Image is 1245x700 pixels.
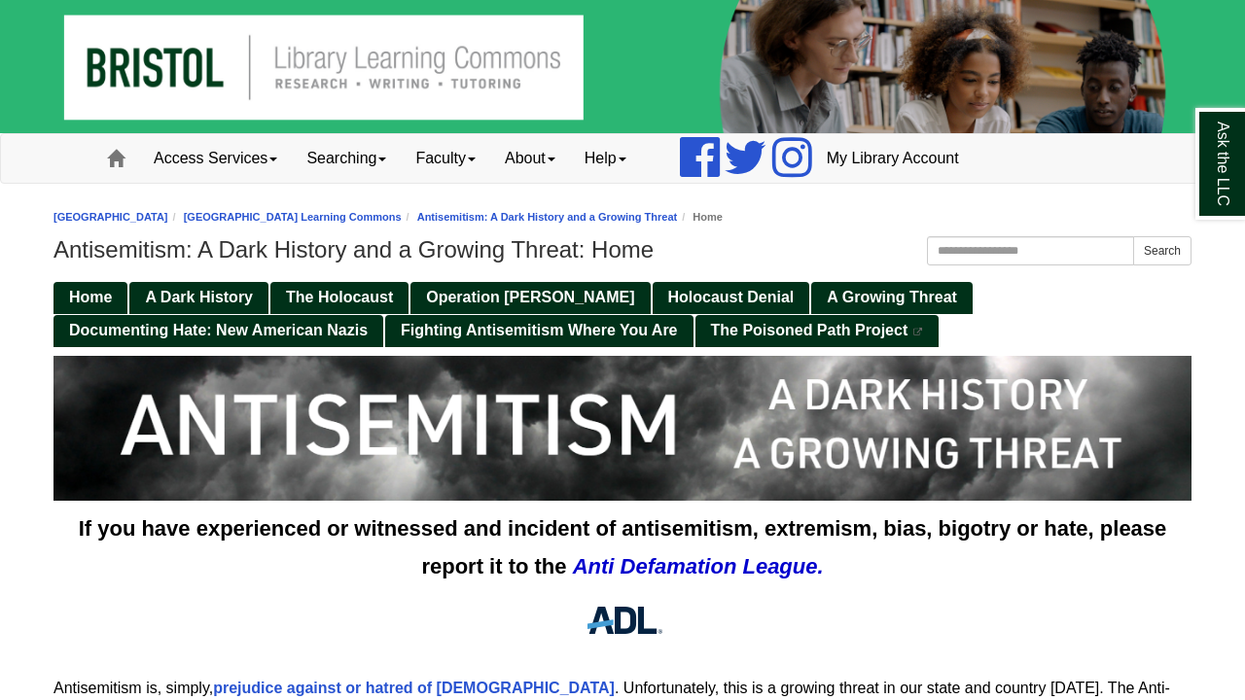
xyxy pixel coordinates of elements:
[573,554,824,578] a: Anti Defamation League.
[270,282,409,314] a: The Holocaust
[426,289,634,305] span: Operation [PERSON_NAME]
[711,322,908,338] span: The Poisoned Path Project
[53,282,127,314] a: Home
[401,322,677,338] span: Fighting Antisemitism Where You Are
[417,211,678,223] a: Antisemitism: A Dark History and a Growing Threat
[811,282,973,314] a: A Growing Threat
[53,236,1192,263] h1: Antisemitism: A Dark History and a Growing Threat: Home
[742,554,823,578] strong: League.
[184,211,402,223] a: [GEOGRAPHIC_DATA] Learning Commons
[129,282,268,314] a: A Dark History
[385,315,693,347] a: Fighting Antisemitism Where You Are
[677,208,723,227] li: Home
[53,315,383,347] a: Documenting Hate: New American Nazis
[827,289,957,305] span: A Growing Threat
[1133,236,1192,265] button: Search
[573,554,737,578] i: Anti Defamation
[653,282,810,314] a: Holocaust Denial
[53,211,168,223] a: [GEOGRAPHIC_DATA]
[69,289,112,305] span: Home
[69,322,368,338] span: Documenting Hate: New American Nazis
[145,289,253,305] span: A Dark History
[79,516,1167,578] span: If you have experienced or witnessed and incident of antisemitism, extremism, bias, bigotry or ha...
[490,134,570,183] a: About
[401,134,490,183] a: Faculty
[668,289,795,305] span: Holocaust Denial
[213,680,615,696] a: prejudice against or hatred of [DEMOGRAPHIC_DATA]
[53,280,1192,346] div: Guide Pages
[410,282,650,314] a: Operation [PERSON_NAME]
[286,289,393,305] span: The Holocaust
[912,328,924,336] i: This link opens in a new window
[53,208,1192,227] nav: breadcrumb
[577,595,669,646] img: ADL
[812,134,974,183] a: My Library Account
[695,315,940,347] a: The Poisoned Path Project
[292,134,401,183] a: Searching
[53,356,1192,501] img: Antisemitism, a dark history, a growing threat
[139,134,292,183] a: Access Services
[570,134,641,183] a: Help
